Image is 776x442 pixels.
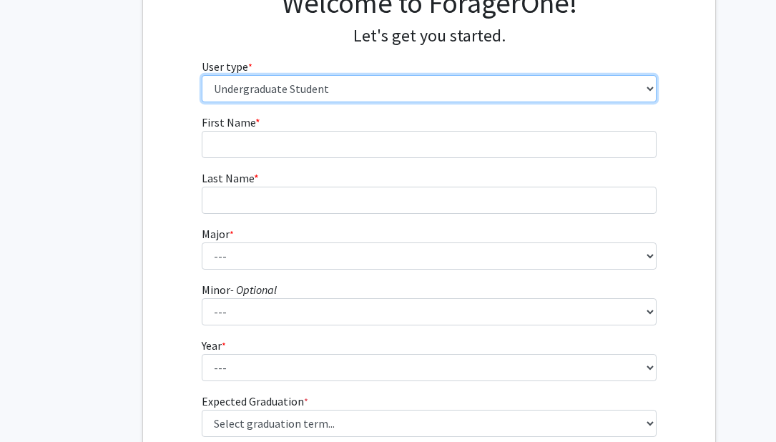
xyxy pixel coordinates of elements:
iframe: Chat [11,378,61,431]
label: Major [202,225,234,242]
label: Year [202,337,226,354]
h4: Let's get you started. [202,26,657,46]
label: User type [202,58,252,75]
label: Expected Graduation [202,393,308,410]
span: First Name [202,115,255,129]
i: - Optional [230,283,277,297]
label: Minor [202,281,277,298]
span: Last Name [202,171,254,185]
